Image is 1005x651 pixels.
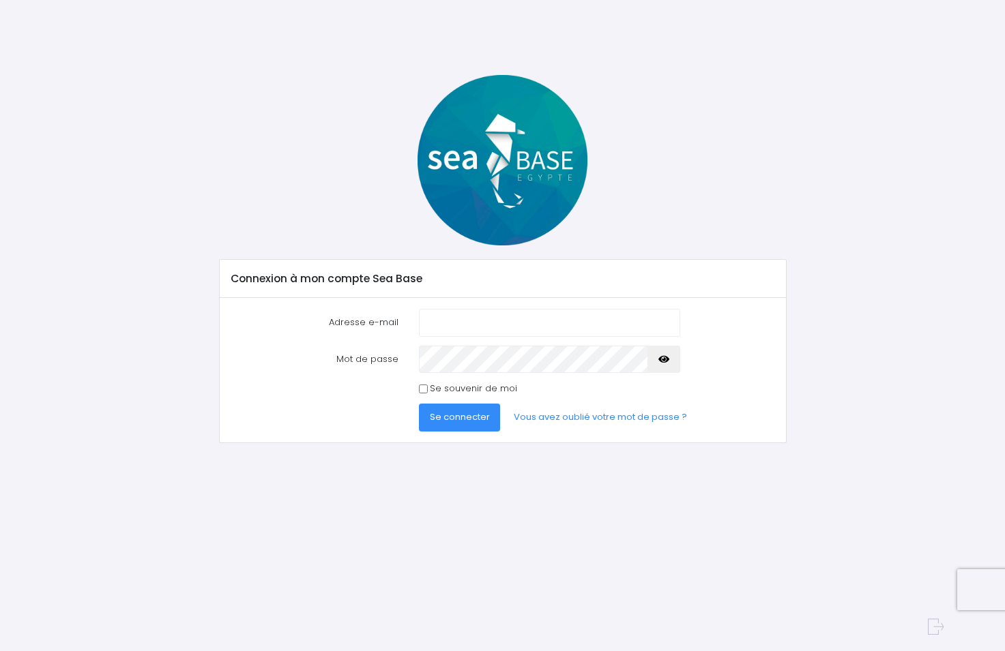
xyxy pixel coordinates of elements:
[220,260,786,298] div: Connexion à mon compte Sea Base
[430,382,517,395] label: Se souvenir de moi
[419,404,501,431] button: Se connecter
[220,309,409,336] label: Adresse e-mail
[503,404,698,431] a: Vous avez oublié votre mot de passe ?
[430,410,490,423] span: Se connecter
[220,346,409,373] label: Mot de passe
